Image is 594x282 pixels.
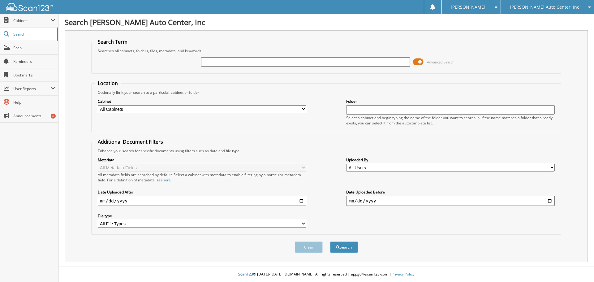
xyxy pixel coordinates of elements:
div: Enhance your search for specific documents using filters such as date and file type. [95,148,558,154]
input: start [98,196,306,206]
div: 6 [51,114,56,119]
span: Help [13,100,55,105]
input: end [346,196,555,206]
label: Date Uploaded Before [346,189,555,195]
span: [PERSON_NAME] [451,5,485,9]
label: File type [98,213,306,219]
div: Optionally limit your search to a particular cabinet or folder [95,90,558,95]
a: Privacy Policy [391,271,415,277]
span: Scan [13,45,55,50]
legend: Search Term [95,38,131,45]
div: Select a cabinet and begin typing the name of the folder you want to search in. If the name match... [346,115,555,126]
img: scan123-logo-white.svg [6,3,53,11]
span: Scan123 [238,271,253,277]
a: here [163,177,171,183]
div: All metadata fields are searched by default. Select a cabinet with metadata to enable filtering b... [98,172,306,183]
span: Bookmarks [13,72,55,78]
span: Search [13,32,54,37]
span: Reminders [13,59,55,64]
legend: Additional Document Filters [95,138,166,145]
button: Clear [295,241,323,253]
h1: Search [PERSON_NAME] Auto Center, Inc [65,17,588,27]
label: Metadata [98,157,306,163]
span: Cabinets [13,18,51,23]
label: Folder [346,99,555,104]
span: Announcements [13,113,55,119]
button: Search [330,241,358,253]
label: Date Uploaded After [98,189,306,195]
div: Searches all cabinets, folders, files, metadata, and keywords [95,48,558,54]
span: Advanced Search [427,60,454,64]
span: [PERSON_NAME] Auto Center, Inc [510,5,579,9]
label: Cabinet [98,99,306,104]
label: Uploaded By [346,157,555,163]
span: User Reports [13,86,51,91]
legend: Location [95,80,121,87]
div: © [DATE]-[DATE] [DOMAIN_NAME]. All rights reserved | appg04-scan123-com | [58,267,594,282]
